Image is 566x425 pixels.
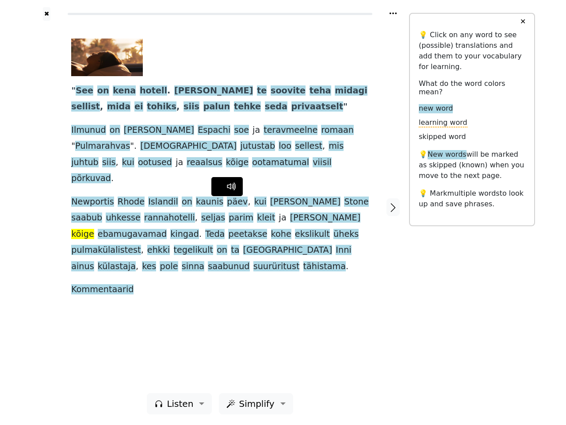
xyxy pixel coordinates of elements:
[116,157,119,168] span: ,
[100,101,103,112] span: ,
[346,261,348,272] span: .
[335,85,367,97] span: midagi
[176,101,180,112] span: ,
[110,125,120,136] span: on
[310,85,331,97] span: teha
[71,197,114,208] span: Newportis
[71,261,94,272] span: ainus
[226,157,249,168] span: kõige
[313,157,332,168] span: viisil
[71,173,111,184] span: põrkuvad
[279,212,287,224] span: ja
[182,261,204,272] span: sinna
[106,212,140,224] span: uhkesse
[240,141,275,152] span: jutustab
[98,261,136,272] span: külastaja
[515,14,531,30] button: ✕
[231,245,239,256] span: ta
[229,212,253,224] span: parim
[234,125,249,136] span: soe
[217,245,227,256] span: on
[167,85,170,97] span: .
[71,85,76,97] span: "
[265,101,287,112] span: seda
[333,229,359,240] span: üheks
[295,229,330,240] span: ekslikult
[291,101,344,112] span: privaatselt
[136,261,138,272] span: ,
[271,85,306,97] span: soovite
[343,101,348,112] span: "
[336,245,351,256] span: Inni
[147,393,212,414] button: Listen
[270,197,340,208] span: [PERSON_NAME]
[97,85,109,97] span: on
[71,245,141,256] span: pulmakülalistest
[144,212,195,224] span: rannahotelli
[141,245,144,256] span: ,
[419,79,525,96] h6: What do the word colors mean?
[111,173,114,184] span: .
[76,85,93,97] span: See
[174,85,253,97] span: [PERSON_NAME]
[147,245,170,256] span: ehkki
[71,125,106,136] span: Ilmunud
[196,197,223,208] span: kaunis
[279,141,291,152] span: loo
[252,157,309,168] span: ootamatumal
[203,101,230,112] span: palun
[167,397,193,410] span: Listen
[182,197,192,208] span: on
[257,85,267,97] span: te
[254,197,267,208] span: kui
[419,104,453,113] span: new word
[243,245,333,256] span: [GEOGRAPHIC_DATA]
[140,141,237,152] span: [DEMOGRAPHIC_DATA]
[71,101,100,112] span: sellist
[176,157,183,168] span: ja
[124,125,194,136] span: [PERSON_NAME]
[71,229,94,240] span: kõige
[344,197,368,208] span: Stone
[253,261,300,272] span: suurüritust
[264,125,317,136] span: teravmeelne
[184,101,199,112] span: siis
[428,150,467,159] span: New words
[295,141,322,152] span: sellest
[98,229,167,240] span: ebamugavamad
[239,397,274,410] span: Simplify
[199,229,202,240] span: .
[147,101,176,112] span: tohiks
[419,30,525,72] p: 💡 Click on any word to see (possible) translations and add them to your vocabulary for learning.
[419,118,467,127] span: learning word
[303,261,346,272] span: tähistama
[219,393,293,414] button: Simplify
[138,157,172,168] span: ootused
[187,157,222,168] span: reaalsus
[419,149,525,181] p: 💡 will be marked as skipped (known) when you move to the next page.
[107,101,130,112] span: mida
[122,157,134,168] span: kui
[134,101,143,112] span: ei
[43,7,50,21] button: ✖
[290,212,360,224] span: [PERSON_NAME]
[130,141,137,152] span: ".
[248,197,250,208] span: ,
[271,229,291,240] span: kohe
[329,141,344,152] span: mis
[71,284,134,295] span: Kommentaarid
[321,125,354,136] span: romaan
[71,39,143,76] img: 17087870t1hbe21.jpg
[195,212,198,224] span: ,
[148,197,178,208] span: Islandil
[174,245,214,256] span: tegelikult
[419,188,525,209] p: 💡 Mark to look up and save phrases.
[227,197,248,208] span: päev
[71,157,99,168] span: juhtub
[257,212,275,224] span: kleit
[113,85,136,97] span: kena
[71,212,102,224] span: saabub
[419,132,466,142] span: skipped word
[228,229,267,240] span: peetakse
